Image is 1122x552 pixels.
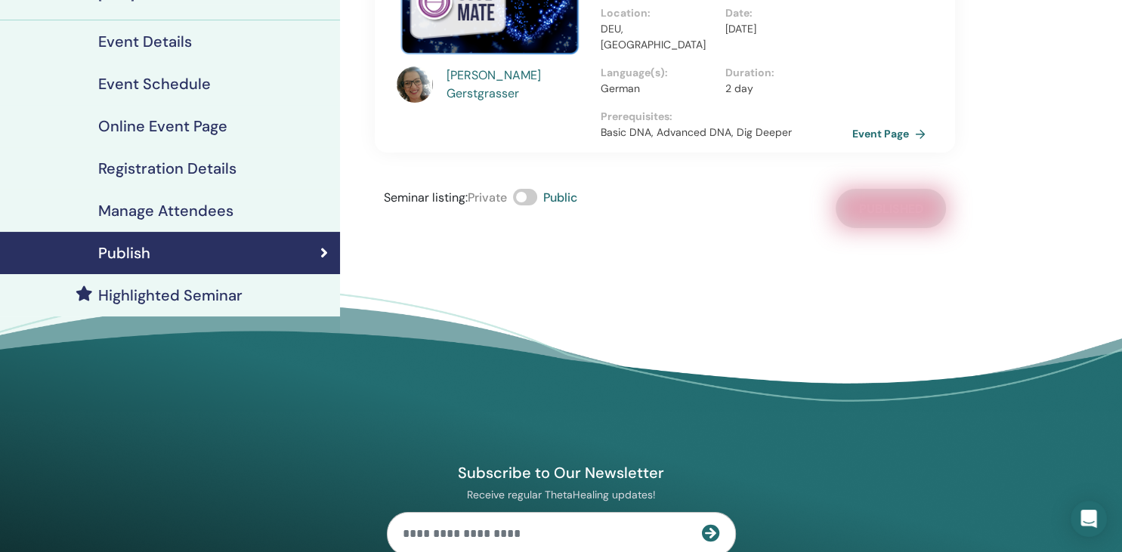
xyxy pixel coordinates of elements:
p: Duration : [725,65,841,81]
img: default.jpg [397,66,433,103]
h4: Highlighted Seminar [98,286,243,304]
a: Event Page [852,122,932,145]
p: DEU, [GEOGRAPHIC_DATA] [601,21,716,53]
a: [PERSON_NAME] Gerstgrasser [447,66,586,103]
div: Open Intercom Messenger [1071,501,1107,537]
h4: Online Event Page [98,117,227,135]
p: German [601,81,716,97]
h4: Event Schedule [98,75,211,93]
p: Receive regular ThetaHealing updates! [387,488,736,501]
p: Date : [725,5,841,21]
span: Public [543,190,577,205]
h4: Subscribe to Our Newsletter [387,463,736,483]
h4: Manage Attendees [98,202,233,220]
span: Seminar listing : [384,190,468,205]
p: Location : [601,5,716,21]
p: [DATE] [725,21,841,37]
p: Language(s) : [601,65,716,81]
span: Private [468,190,507,205]
h4: Event Details [98,32,192,51]
p: Prerequisites : [601,109,850,125]
h4: Publish [98,244,150,262]
p: Basic DNA, Advanced DNA, Dig Deeper [601,125,850,140]
h4: Registration Details [98,159,236,177]
p: 2 day [725,81,841,97]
